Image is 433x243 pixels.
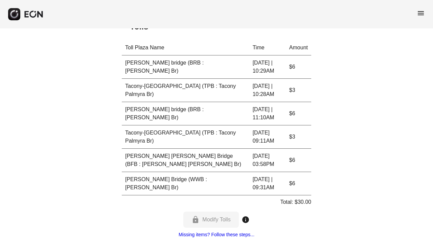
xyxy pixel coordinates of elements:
[242,216,250,224] span: info
[122,172,249,195] td: [PERSON_NAME] Bridge (WWB : [PERSON_NAME] Br)
[286,102,311,125] td: $6
[122,55,249,79] td: [PERSON_NAME] bridge (BRB : [PERSON_NAME] Br)
[122,125,249,149] td: Tacony-[GEOGRAPHIC_DATA] (TPB : Tacony Palmyra Br)
[122,102,249,125] td: [PERSON_NAME] bridge (BRB : [PERSON_NAME] Br)
[286,40,311,55] th: Amount
[249,102,286,125] td: [DATE] | 11:10AM
[122,40,249,55] th: Toll Plaza Name
[249,55,286,79] td: [DATE] | 10:29AM
[286,149,311,172] td: $6
[249,172,286,195] td: [DATE] | 09:31AM
[249,125,286,149] td: [DATE] 09:11AM
[280,198,311,206] p: Total: $30.00
[286,55,311,79] td: $6
[286,172,311,195] td: $6
[286,79,311,102] td: $3
[179,232,254,237] a: Missing items? Follow these steps...
[286,125,311,149] td: $3
[417,9,425,17] span: menu
[122,79,249,102] td: Tacony-[GEOGRAPHIC_DATA] (TPB : Tacony Palmyra Br)
[122,149,249,172] td: [PERSON_NAME] [PERSON_NAME] Bridge (BFB : [PERSON_NAME] [PERSON_NAME] Br)
[249,149,286,172] td: [DATE] 03:58PM
[249,79,286,102] td: [DATE] | 10:28AM
[249,40,286,55] th: Time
